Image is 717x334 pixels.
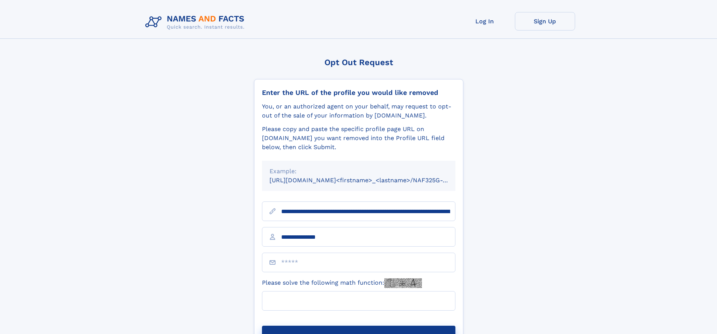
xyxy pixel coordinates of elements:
label: Please solve the following math function: [262,278,422,288]
small: [URL][DOMAIN_NAME]<firstname>_<lastname>/NAF325G-xxxxxxxx [269,177,470,184]
div: Opt Out Request [254,58,463,67]
a: Sign Up [515,12,575,31]
img: Logo Names and Facts [142,12,251,32]
div: You, or an authorized agent on your behalf, may request to opt-out of the sale of your informatio... [262,102,455,120]
a: Log In [455,12,515,31]
div: Example: [269,167,448,176]
div: Enter the URL of the profile you would like removed [262,88,455,97]
div: Please copy and paste the specific profile page URL on [DOMAIN_NAME] you want removed into the Pr... [262,125,455,152]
